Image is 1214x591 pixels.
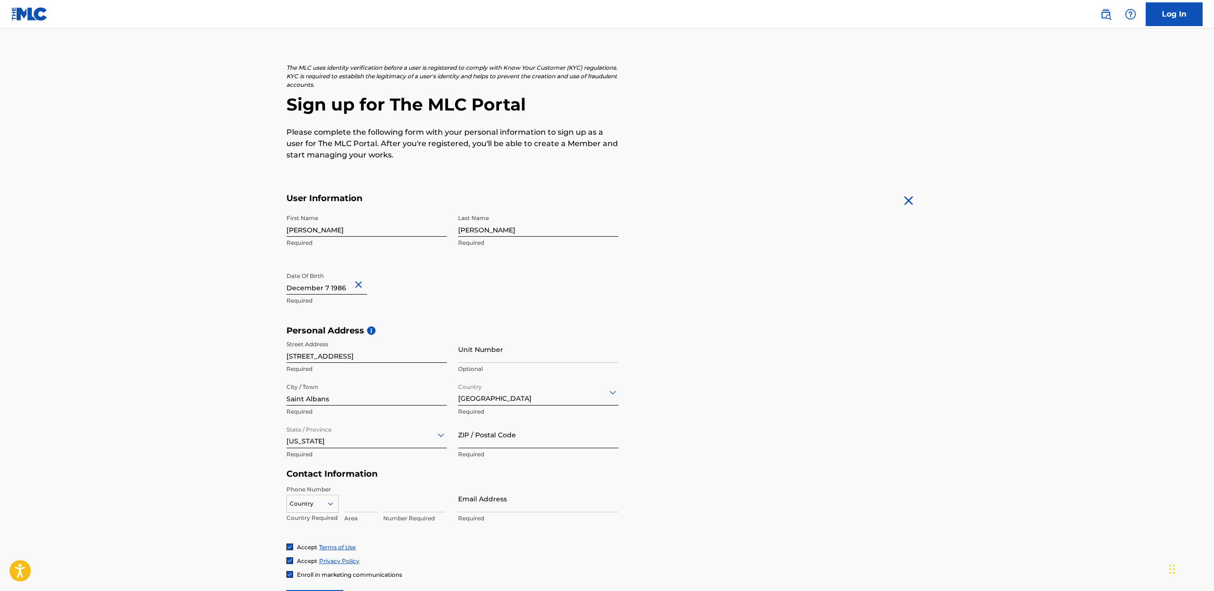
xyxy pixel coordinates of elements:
[286,423,447,446] div: [US_STATE]
[1125,9,1136,20] img: help
[319,544,356,551] a: Terms of Use
[297,557,317,564] span: Accept
[319,557,359,564] a: Privacy Policy
[1169,555,1175,583] div: Drag
[11,7,48,21] img: MLC Logo
[383,514,445,523] p: Number Required
[1121,5,1140,24] div: Help
[286,469,618,480] h5: Contact Information
[458,450,618,459] p: Required
[458,377,482,391] label: Country
[286,94,928,115] h2: Sign up for The MLC Portal
[286,239,447,247] p: Required
[286,64,618,89] p: The MLC uses identity verification before a user is registered to comply with Know Your Customer ...
[286,296,447,305] p: Required
[286,407,447,416] p: Required
[286,420,331,434] label: State / Province
[286,514,339,522] p: Country Required
[353,270,367,299] button: Close
[287,558,293,563] img: checkbox
[458,239,618,247] p: Required
[1167,545,1214,591] iframe: Chat Widget
[286,325,928,336] h5: Personal Address
[286,450,447,459] p: Required
[458,365,618,373] p: Optional
[286,365,447,373] p: Required
[367,326,376,335] span: i
[286,127,618,161] p: Please complete the following form with your personal information to sign up as a user for The ML...
[1146,2,1203,26] a: Log In
[458,380,618,404] div: [GEOGRAPHIC_DATA]
[287,572,293,577] img: checkbox
[1096,5,1115,24] a: Public Search
[458,407,618,416] p: Required
[297,544,317,551] span: Accept
[297,571,402,578] span: Enroll in marketing communications
[901,193,916,208] img: close
[286,193,618,204] h5: User Information
[1100,9,1112,20] img: search
[344,514,377,523] p: Area
[458,514,618,523] p: Required
[287,544,293,550] img: checkbox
